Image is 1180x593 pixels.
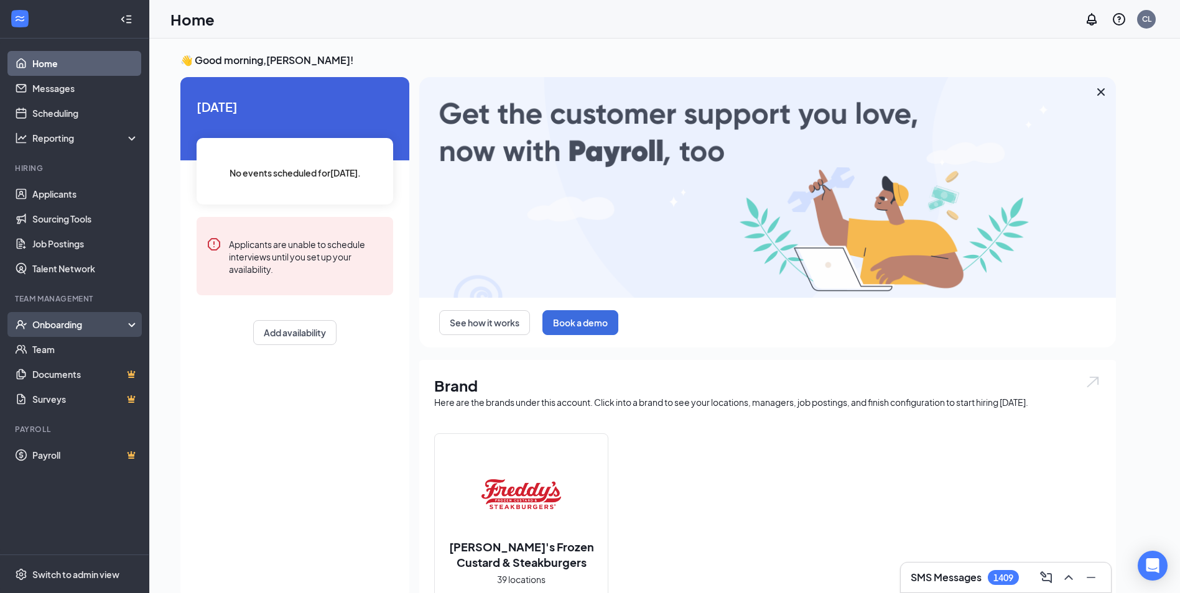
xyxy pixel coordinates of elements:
[15,163,136,173] div: Hiring
[32,182,139,206] a: Applicants
[1059,568,1079,587] button: ChevronUp
[253,320,337,345] button: Add availability
[435,539,608,570] h2: [PERSON_NAME]'s Frozen Custard & Steakburgers
[1061,570,1076,585] svg: ChevronUp
[15,293,136,304] div: Team Management
[993,572,1013,583] div: 1409
[32,256,139,281] a: Talent Network
[120,13,132,25] svg: Collapse
[32,443,139,467] a: PayrollCrown
[439,310,530,335] button: See how it works
[180,53,1116,67] h3: 👋 Good morning, [PERSON_NAME] !
[1138,551,1168,581] div: Open Intercom Messenger
[32,387,139,411] a: SurveysCrown
[32,568,119,581] div: Switch to admin view
[15,318,27,331] svg: UserCheck
[1084,12,1099,27] svg: Notifications
[481,454,561,534] img: Freddy's Frozen Custard & Steakburgers
[229,237,383,275] div: Applicants are unable to schedule interviews until you set up your availability.
[1094,85,1108,99] svg: Cross
[32,231,139,256] a: Job Postings
[32,51,139,76] a: Home
[497,572,546,586] span: 39 locations
[170,9,215,30] h1: Home
[207,237,221,252] svg: Error
[32,362,139,387] a: DocumentsCrown
[542,310,618,335] button: Book a demo
[32,101,139,126] a: Scheduling
[1112,12,1127,27] svg: QuestionInfo
[434,375,1101,396] h1: Brand
[230,166,361,180] span: No events scheduled for [DATE] .
[32,132,139,144] div: Reporting
[1142,14,1151,24] div: CL
[1039,570,1054,585] svg: ComposeMessage
[15,568,27,581] svg: Settings
[197,97,393,116] span: [DATE]
[1036,568,1056,587] button: ComposeMessage
[15,132,27,144] svg: Analysis
[911,571,982,584] h3: SMS Messages
[419,77,1116,298] img: payroll-large.gif
[32,318,128,331] div: Onboarding
[434,396,1101,408] div: Here are the brands under this account. Click into a brand to see your locations, managers, job p...
[14,12,26,25] svg: WorkstreamLogo
[15,424,136,434] div: Payroll
[1081,568,1101,587] button: Minimize
[32,206,139,231] a: Sourcing Tools
[1085,375,1101,389] img: open.6027fd2a22e1237b5b06.svg
[32,76,139,101] a: Messages
[32,337,139,362] a: Team
[1084,570,1099,585] svg: Minimize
